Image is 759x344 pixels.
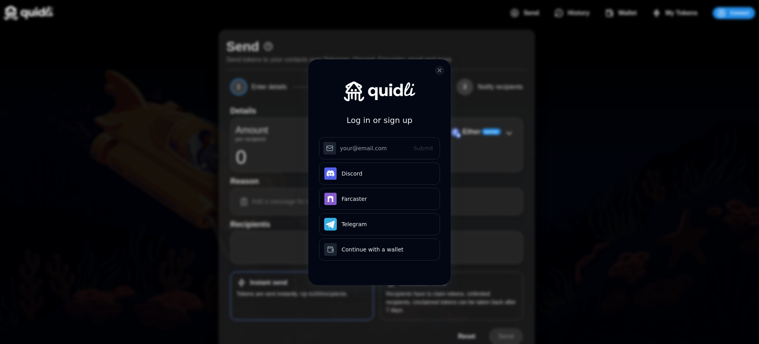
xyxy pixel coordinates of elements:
button: Telegram [319,213,440,235]
button: Discord [319,163,440,185]
input: Submit [319,137,440,159]
button: Farcaster [319,188,440,210]
h3: Log in or sign up [347,114,413,127]
button: close modal [435,66,444,75]
div: Continue with a wallet [342,245,435,254]
span: Submit [413,145,433,151]
button: Submit [407,138,440,158]
button: Continue with a wallet [319,238,440,261]
img: Quidli Dapp - Dev logo [344,81,415,101]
